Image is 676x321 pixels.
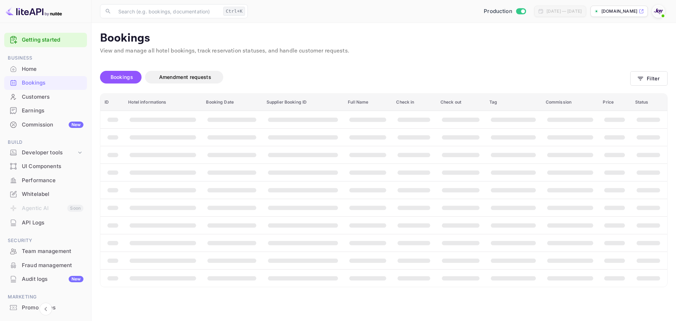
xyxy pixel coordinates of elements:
button: Filter [630,71,668,86]
a: Audit logsNew [4,272,87,285]
div: [DATE] — [DATE] [546,8,582,14]
div: Customers [22,93,83,101]
th: Supplier Booking ID [262,94,344,111]
a: Earnings [4,104,87,117]
span: Security [4,237,87,245]
div: Bookings [22,79,83,87]
th: Check in [392,94,436,111]
div: Home [22,65,83,73]
a: API Logs [4,216,87,229]
div: Audit logsNew [4,272,87,286]
p: [DOMAIN_NAME] [601,8,637,14]
a: CommissionNew [4,118,87,131]
th: ID [100,94,124,111]
div: New [69,276,83,282]
a: Fraud management [4,259,87,272]
div: Fraud management [22,261,83,270]
a: Promo codes [4,301,87,314]
th: Tag [485,94,542,111]
div: Whitelabel [4,187,87,201]
div: Performance [22,177,83,185]
div: Whitelabel [22,190,83,198]
div: Getting started [4,33,87,47]
div: Customers [4,90,87,104]
div: Ctrl+K [223,7,245,16]
th: Status [631,94,667,111]
a: Bookings [4,76,87,89]
div: UI Components [22,162,83,171]
div: Bookings [4,76,87,90]
th: Check out [436,94,485,111]
span: Amendment requests [159,74,211,80]
span: Business [4,54,87,62]
div: CommissionNew [4,118,87,132]
a: Whitelabel [4,187,87,200]
div: Switch to Sandbox mode [481,7,528,16]
div: Promo codes [22,304,83,312]
img: LiteAPI logo [6,6,62,17]
div: API Logs [4,216,87,230]
span: Marketing [4,293,87,301]
div: Audit logs [22,275,83,283]
div: account-settings tabs [100,71,630,84]
div: Earnings [22,107,83,115]
a: Team management [4,245,87,258]
a: Performance [4,174,87,187]
a: Home [4,62,87,75]
div: Developer tools [22,149,76,157]
img: With Joy [653,6,664,17]
p: Bookings [100,31,668,45]
span: Build [4,138,87,146]
th: Price [599,94,631,111]
input: Search (e.g. bookings, documentation) [114,4,220,18]
a: Customers [4,90,87,103]
a: UI Components [4,160,87,173]
div: Home [4,62,87,76]
div: Team management [22,247,83,255]
div: New [69,122,83,128]
p: View and manage all hotel bookings, track reservation statuses, and handle customer requests. [100,47,668,55]
div: Developer tools [4,147,87,159]
div: Earnings [4,104,87,118]
th: Commission [542,94,599,111]
span: Production [484,7,512,16]
div: Commission [22,121,83,129]
button: Collapse navigation [39,303,52,315]
a: Getting started [22,36,83,44]
table: booking table [100,94,667,287]
th: Booking Date [202,94,262,111]
th: Hotel informations [124,94,202,111]
div: API Logs [22,219,83,227]
span: Bookings [111,74,133,80]
div: Promo codes [4,301,87,315]
th: Full Name [344,94,392,111]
